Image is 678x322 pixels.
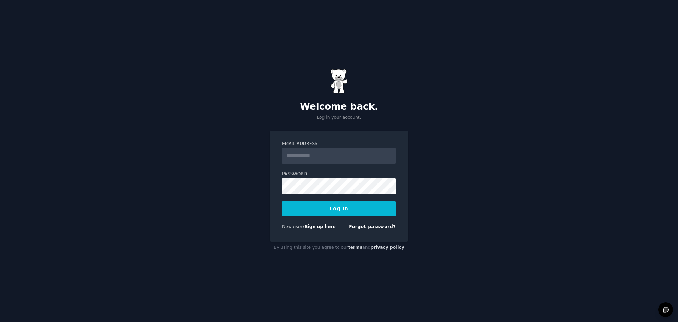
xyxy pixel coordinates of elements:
div: By using this site you agree to our and [270,242,408,253]
button: Log In [282,201,396,216]
h2: Welcome back. [270,101,408,112]
p: Log in your account. [270,115,408,121]
a: terms [348,245,362,250]
a: privacy policy [370,245,404,250]
a: Sign up here [305,224,336,229]
a: Forgot password? [349,224,396,229]
span: New user? [282,224,305,229]
label: Email Address [282,141,396,147]
label: Password [282,171,396,177]
img: Gummy Bear [330,69,348,94]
